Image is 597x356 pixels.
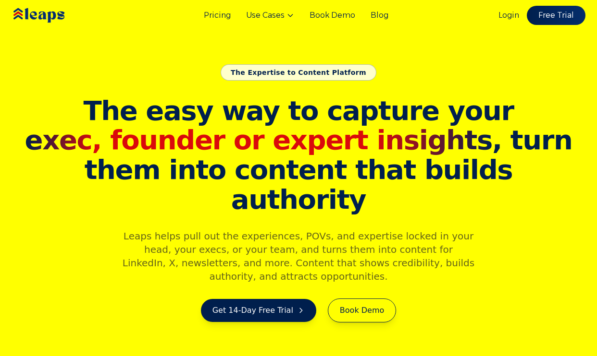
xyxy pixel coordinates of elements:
[25,124,492,155] span: exec, founder or expert insights
[246,10,294,21] button: Use Cases
[221,64,376,81] div: The Expertise to Content Platform
[527,6,585,25] a: Free Trial
[114,229,483,283] p: Leaps helps pull out the experiences, POVs, and expertise locked in your head, your execs, or you...
[310,10,355,21] a: Book Demo
[201,299,316,322] a: Get 14-Day Free Trial
[204,10,231,21] a: Pricing
[12,1,93,29] img: Leaps Logo
[328,298,396,322] a: Book Demo
[22,125,575,155] span: , turn
[498,10,519,21] a: Login
[371,10,388,21] a: Blog
[83,95,513,126] span: The easy way to capture your
[22,155,575,214] span: them into content that builds authority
